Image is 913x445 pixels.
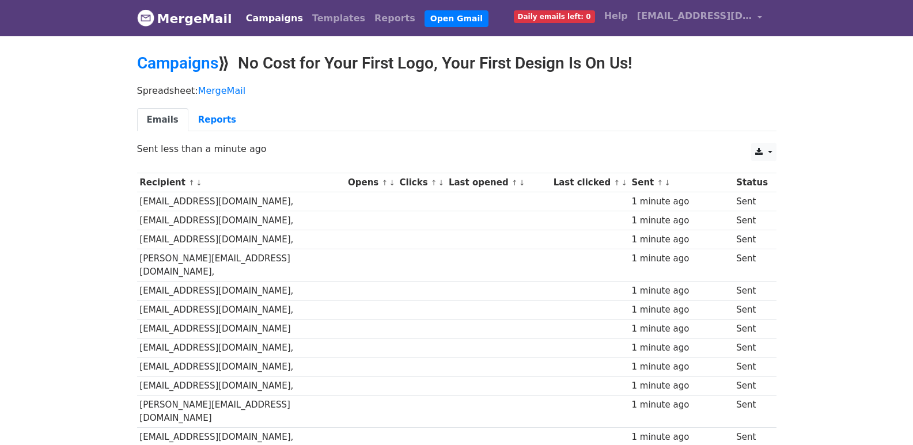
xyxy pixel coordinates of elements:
[637,9,752,23] span: [EMAIL_ADDRESS][DOMAIN_NAME]
[631,252,730,265] div: 1 minute ago
[733,320,770,338] td: Sent
[137,320,346,338] td: [EMAIL_ADDRESS][DOMAIN_NAME]
[733,395,770,428] td: Sent
[389,178,395,187] a: ↓
[733,211,770,230] td: Sent
[137,6,232,31] a: MergeMail
[370,7,420,30] a: Reports
[631,431,730,444] div: 1 minute ago
[137,85,776,97] p: Spreadsheet:
[137,54,218,73] a: Campaigns
[137,173,346,192] th: Recipient
[733,249,770,282] td: Sent
[137,9,154,26] img: MergeMail logo
[137,338,346,357] td: [EMAIL_ADDRESS][DOMAIN_NAME],
[345,173,397,192] th: Opens
[137,143,776,155] p: Sent less than a minute ago
[308,7,370,30] a: Templates
[137,230,346,249] td: [EMAIL_ADDRESS][DOMAIN_NAME],
[631,233,730,246] div: 1 minute ago
[188,108,246,132] a: Reports
[198,85,245,96] a: MergeMail
[733,230,770,249] td: Sent
[514,10,595,23] span: Daily emails left: 0
[631,341,730,355] div: 1 minute ago
[431,178,437,187] a: ↑
[188,178,195,187] a: ↑
[613,178,620,187] a: ↑
[509,5,600,28] a: Daily emails left: 0
[621,178,627,187] a: ↓
[631,195,730,208] div: 1 minute ago
[733,192,770,211] td: Sent
[241,7,308,30] a: Campaigns
[631,284,730,298] div: 1 minute ago
[381,178,388,187] a: ↑
[137,192,346,211] td: [EMAIL_ADDRESS][DOMAIN_NAME],
[631,398,730,412] div: 1 minute ago
[137,54,776,73] h2: ⟫ No Cost for Your First Logo, Your First Design Is On Us!
[631,360,730,374] div: 1 minute ago
[631,214,730,227] div: 1 minute ago
[137,395,346,428] td: [PERSON_NAME][EMAIL_ADDRESS][DOMAIN_NAME]
[519,178,525,187] a: ↓
[137,301,346,320] td: [EMAIL_ADDRESS][DOMAIN_NAME],
[551,173,629,192] th: Last clicked
[425,10,488,27] a: Open Gmail
[629,173,734,192] th: Sent
[657,178,664,187] a: ↑
[733,301,770,320] td: Sent
[196,178,202,187] a: ↓
[137,357,346,376] td: [EMAIL_ADDRESS][DOMAIN_NAME],
[137,282,346,301] td: [EMAIL_ADDRESS][DOMAIN_NAME],
[631,379,730,393] div: 1 minute ago
[632,5,767,32] a: [EMAIL_ADDRESS][DOMAIN_NAME]
[512,178,518,187] a: ↑
[733,173,770,192] th: Status
[733,282,770,301] td: Sent
[600,5,632,28] a: Help
[733,338,770,357] td: Sent
[664,178,670,187] a: ↓
[137,376,346,395] td: [EMAIL_ADDRESS][DOMAIN_NAME],
[137,249,346,282] td: [PERSON_NAME][EMAIL_ADDRESS][DOMAIN_NAME],
[733,376,770,395] td: Sent
[631,322,730,336] div: 1 minute ago
[446,173,551,192] th: Last opened
[631,303,730,317] div: 1 minute ago
[137,108,188,132] a: Emails
[733,357,770,376] td: Sent
[438,178,445,187] a: ↓
[137,211,346,230] td: [EMAIL_ADDRESS][DOMAIN_NAME],
[397,173,446,192] th: Clicks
